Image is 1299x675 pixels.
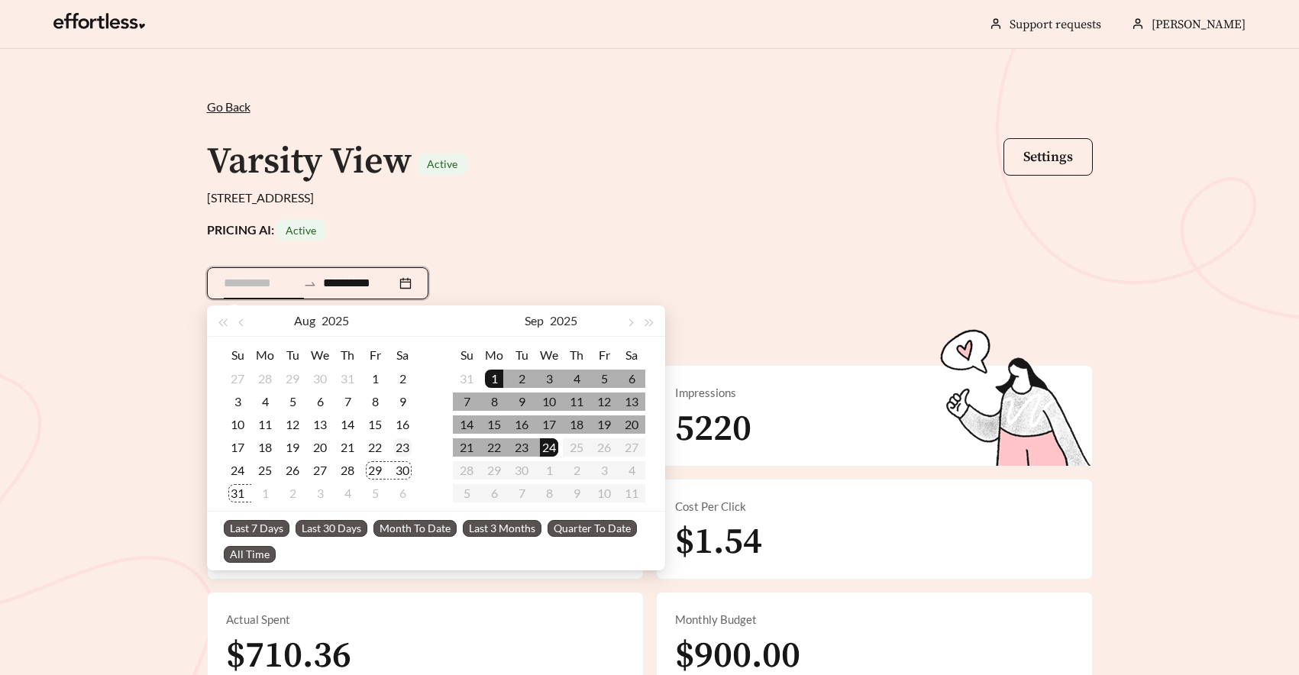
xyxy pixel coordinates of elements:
[251,390,279,413] td: 2025-08-04
[485,415,503,434] div: 15
[224,546,276,563] span: All Time
[366,484,384,502] div: 5
[251,459,279,482] td: 2025-08-25
[279,413,306,436] td: 2025-08-12
[622,415,641,434] div: 20
[393,370,412,388] div: 2
[595,392,613,411] div: 12
[338,484,357,502] div: 4
[540,392,558,411] div: 10
[256,392,274,411] div: 4
[563,390,590,413] td: 2025-09-11
[480,343,508,367] th: Mo
[251,413,279,436] td: 2025-08-11
[207,99,250,114] span: Go Back
[389,413,416,436] td: 2025-08-16
[485,370,503,388] div: 1
[480,390,508,413] td: 2025-09-08
[540,415,558,434] div: 17
[338,415,357,434] div: 14
[283,392,302,411] div: 5
[361,482,389,505] td: 2025-09-05
[373,520,457,537] span: Month To Date
[256,415,274,434] div: 11
[480,413,508,436] td: 2025-09-15
[224,436,251,459] td: 2025-08-17
[366,415,384,434] div: 15
[535,413,563,436] td: 2025-09-17
[540,438,558,457] div: 24
[1152,17,1246,32] span: [PERSON_NAME]
[567,415,586,434] div: 18
[622,370,641,388] div: 6
[595,370,613,388] div: 5
[311,370,329,388] div: 30
[361,436,389,459] td: 2025-08-22
[675,406,751,452] span: 5220
[618,367,645,390] td: 2025-09-06
[283,370,302,388] div: 29
[508,413,535,436] td: 2025-09-16
[675,611,1074,628] div: Monthly Budget
[279,459,306,482] td: 2025-08-26
[389,390,416,413] td: 2025-08-09
[334,343,361,367] th: Th
[251,436,279,459] td: 2025-08-18
[306,413,334,436] td: 2025-08-13
[389,459,416,482] td: 2025-08-30
[618,343,645,367] th: Sa
[294,305,315,336] button: Aug
[485,392,503,411] div: 8
[279,343,306,367] th: Tu
[563,367,590,390] td: 2025-09-04
[306,390,334,413] td: 2025-08-06
[567,392,586,411] div: 11
[306,343,334,367] th: We
[361,459,389,482] td: 2025-08-29
[279,482,306,505] td: 2025-09-02
[207,189,1093,207] div: [STREET_ADDRESS]
[283,461,302,480] div: 26
[457,438,476,457] div: 21
[1010,17,1101,32] a: Support requests
[311,438,329,457] div: 20
[389,482,416,505] td: 2025-09-06
[393,392,412,411] div: 9
[389,367,416,390] td: 2025-08-02
[283,484,302,502] div: 2
[224,390,251,413] td: 2025-08-03
[224,520,289,537] span: Last 7 Days
[334,482,361,505] td: 2025-09-04
[535,436,563,459] td: 2025-09-24
[590,390,618,413] td: 2025-09-12
[224,367,251,390] td: 2025-07-27
[567,370,586,388] div: 4
[338,392,357,411] div: 7
[563,343,590,367] th: Th
[393,461,412,480] div: 30
[675,384,1074,402] div: Impressions
[453,390,480,413] td: 2025-09-07
[256,461,274,480] div: 25
[366,392,384,411] div: 8
[595,415,613,434] div: 19
[224,343,251,367] th: Su
[224,459,251,482] td: 2025-08-24
[334,436,361,459] td: 2025-08-21
[525,305,544,336] button: Sep
[393,438,412,457] div: 23
[393,484,412,502] div: 6
[334,413,361,436] td: 2025-08-14
[286,224,316,237] span: Active
[457,415,476,434] div: 14
[1003,138,1093,176] button: Settings
[334,390,361,413] td: 2025-08-07
[207,222,325,237] strong: PRICING AI:
[228,438,247,457] div: 17
[453,413,480,436] td: 2025-09-14
[590,367,618,390] td: 2025-09-05
[283,438,302,457] div: 19
[550,305,577,336] button: 2025
[279,390,306,413] td: 2025-08-05
[512,392,531,411] div: 9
